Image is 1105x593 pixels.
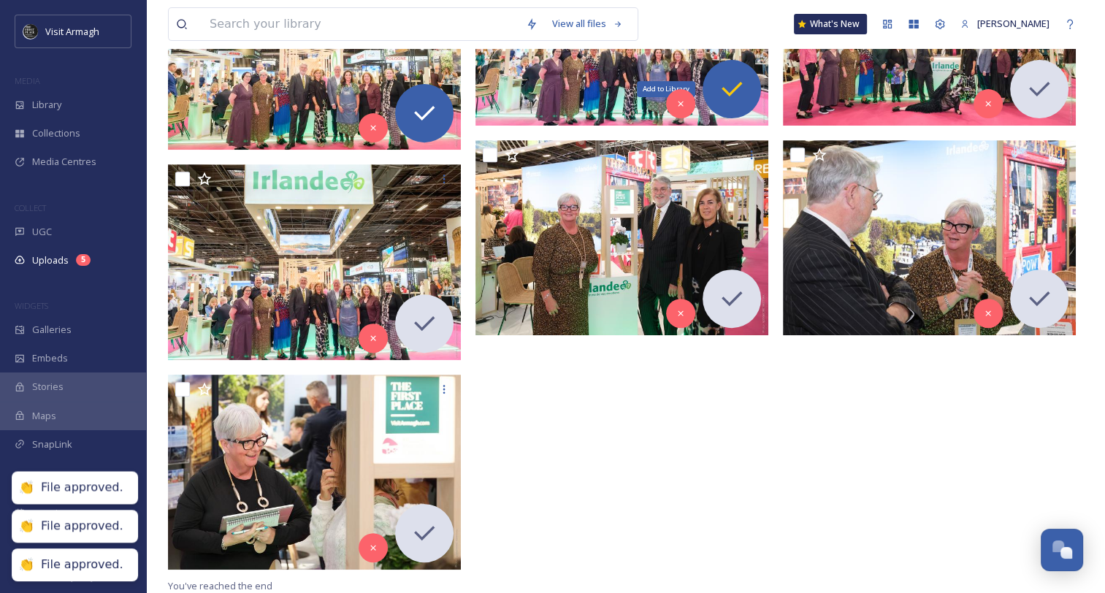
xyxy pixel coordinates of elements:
span: Uploads [32,253,69,267]
span: COLLECT [15,202,46,213]
span: Collections [32,126,80,140]
span: Visit Armagh [45,25,99,38]
img: ext_1759153268.320261_ltunney@tourismireland.com-Irlande IFTM 2025-2921.jpg [168,374,461,570]
img: THE-FIRST-PLACE-VISIT-ARMAGH.COM-BLACK.jpg [23,24,38,39]
span: You've reached the end [168,579,272,592]
button: Open Chat [1041,529,1083,571]
span: Maps [32,409,56,423]
div: File approved. [41,557,123,573]
span: Stories [32,380,64,394]
a: What's New [794,14,867,34]
div: File approved. [41,481,123,496]
div: 5 [76,254,91,266]
div: File approved. [41,519,123,534]
div: 👏 [19,481,34,496]
span: Galleries [32,323,72,337]
span: WIDGETS [15,300,48,311]
span: SnapLink [32,437,72,451]
img: ext_1759153268.324134_ltunney@tourismireland.com-Irlande IFTM 2025-3297.jpg [783,140,1076,336]
img: ext_1759153268.743904_ltunney@tourismireland.com-Irlande IFTM 2025-3299.jpg [475,140,768,336]
span: Media Centres [32,155,96,169]
img: ext_1759153268.868445_ltunney@tourismireland.com-Irlande IFTM 2025-3341.jpg [168,164,461,360]
span: MEDIA [15,75,40,86]
a: [PERSON_NAME] [953,9,1057,38]
div: 👏 [19,557,34,573]
span: [PERSON_NAME] [977,17,1049,30]
span: UGC [32,225,52,239]
span: Embeds [32,351,68,365]
input: Search your library [202,8,519,40]
span: Socials [32,507,63,521]
a: View all files [545,9,630,38]
span: Library [32,98,61,112]
div: 👏 [19,519,34,534]
div: Add to Library [637,81,695,97]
